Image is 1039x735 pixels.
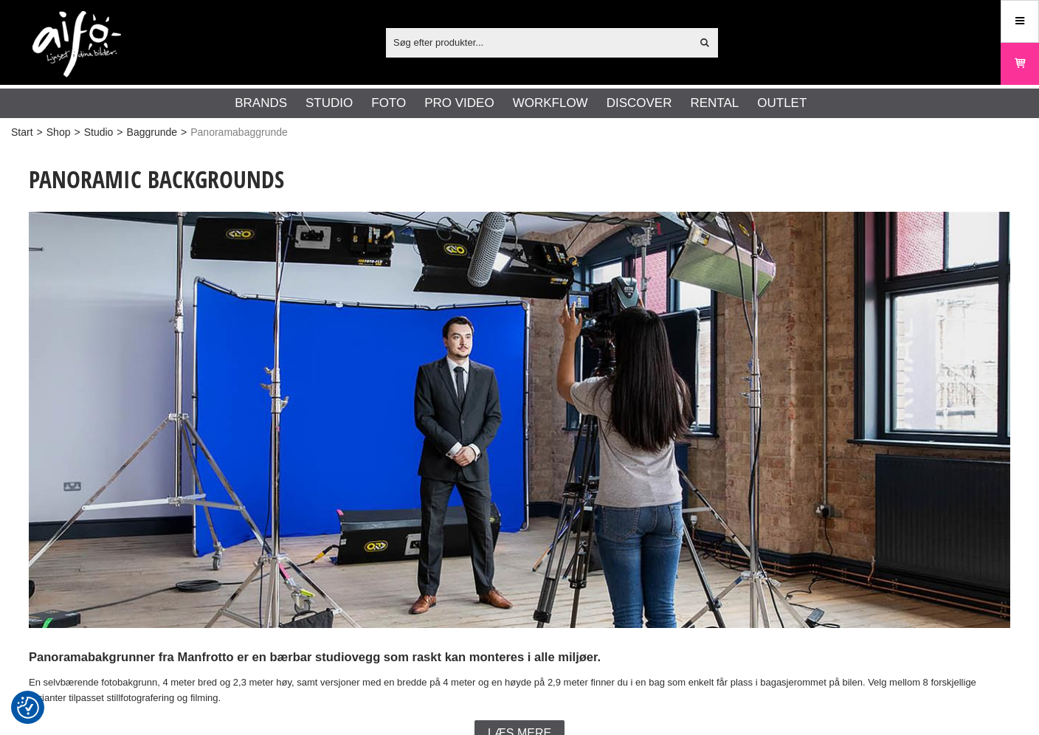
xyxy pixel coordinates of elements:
[29,163,1010,196] h1: Panoramic Backgrounds
[46,125,71,140] a: Shop
[190,125,288,140] span: Panoramabaggrunde
[424,94,494,113] a: Pro Video
[11,125,33,140] a: Start
[17,697,39,719] img: Revisit consent button
[235,94,287,113] a: Brands
[513,94,588,113] a: Workflow
[29,212,1010,629] img: Manfrotto Panoramic Backgrounds
[181,125,187,140] span: >
[757,94,807,113] a: Outlet
[37,125,43,140] span: >
[32,11,121,77] img: logo.png
[29,649,1010,666] h4: Panoramabakgrunner fra Manfrotto er en bærbar studiovegg som raskt kan monteres i alle miljøer.
[306,94,353,113] a: Studio
[386,31,691,53] input: Søg efter produkter...
[607,94,672,113] a: Discover
[74,125,80,140] span: >
[17,694,39,721] button: Samtykkepræferencer
[117,125,122,140] span: >
[371,94,406,113] a: Foto
[690,94,739,113] a: Rental
[127,125,178,140] a: Baggrunde
[29,675,1010,706] p: En selvbærende fotobakgrunn, 4 meter bred og 2,3 meter høy, samt versjoner med en bredde på 4 met...
[84,125,114,140] a: Studio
